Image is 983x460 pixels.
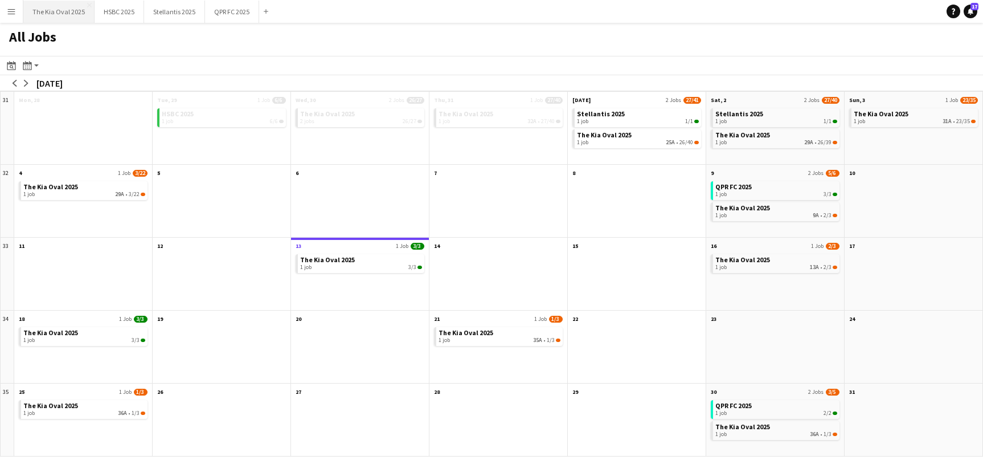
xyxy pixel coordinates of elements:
span: 15 [572,242,578,250]
span: 28 [434,388,440,396]
span: 1 job [577,118,588,125]
span: 27/40 [541,118,555,125]
span: QPR FC 2025 [715,401,752,410]
span: 1 job [715,264,727,271]
span: 26/39 [818,139,832,146]
span: 1/3 [141,412,145,415]
a: The Kia Oval 20251 job32A•27/40 [439,108,560,125]
span: 2 Jobs [666,96,681,104]
span: 2/3 [833,266,837,269]
div: • [439,118,560,125]
span: [DATE] [572,96,591,104]
span: 1 job [715,410,727,417]
span: 26/40 [694,141,699,144]
span: 26/27 [407,97,424,104]
span: 26/40 [679,139,693,146]
span: Stellantis 2025 [577,109,625,118]
span: 14 [434,242,440,250]
div: 34 [1,311,14,384]
span: 24 [849,315,855,323]
a: The Kia Oval 20251 job29A•3/22 [23,181,145,198]
span: 27/40 [556,120,560,123]
span: 3/3 [833,193,837,196]
span: 25 [19,388,24,396]
span: Mon, 28 [19,96,39,104]
span: 1 job [162,118,173,125]
div: • [23,191,145,198]
a: The Kia Oval 20251 job9A•2/3 [715,202,837,219]
span: 1/3 [132,410,140,417]
div: 33 [1,238,14,311]
span: The Kia Oval 2025 [23,401,78,410]
span: 23/35 [971,120,976,123]
span: 1 job [439,337,450,344]
span: 1 Job [945,96,958,104]
span: 2/3 [824,264,832,271]
span: 29A [804,139,813,146]
button: HSBC 2025 [95,1,144,23]
span: 1/3 [833,433,837,436]
span: The Kia Oval 2025 [23,328,78,337]
span: 26 [157,388,163,396]
span: 2/3 [833,214,837,217]
span: 29A [115,191,124,198]
span: 1 job [23,191,35,198]
span: 22 [572,315,578,323]
span: Stellantis 2025 [715,109,763,118]
span: 1 job [23,410,35,417]
span: 1 Job [257,96,270,104]
span: 25A [666,139,675,146]
span: 13A [810,264,819,271]
span: 1 Job [119,388,132,396]
span: The Kia Oval 2025 [854,109,908,118]
span: 3/3 [824,191,832,198]
span: Sun, 3 [849,96,865,104]
span: 2/2 [824,410,832,417]
span: 23/35 [956,118,970,125]
span: The Kia Oval 2025 [300,255,355,264]
span: 3/3 [134,316,148,323]
span: 1 job [715,118,727,125]
a: The Kia Oval 20251 job29A•26/39 [715,129,837,146]
a: The Kia Oval 20251 job3/3 [23,327,145,344]
a: The Kia Oval 20251 job35A•1/3 [439,327,560,344]
span: The Kia Oval 2025 [577,131,632,139]
span: 20 [296,315,301,323]
span: 3/3 [132,337,140,344]
span: 29 [572,388,578,396]
a: The Kia Oval 20251 job36A•1/3 [23,400,145,417]
span: 1/1 [833,120,837,123]
div: [DATE] [36,78,63,89]
div: 35 [1,384,14,457]
span: 30 [711,388,716,396]
span: 2/3 [826,243,839,250]
span: 18 [19,315,24,323]
a: The Kia Oval 20251 job25A•26/40 [577,129,699,146]
span: 23/35 [960,97,978,104]
a: The Kia Oval 20251 job13A•2/3 [715,254,837,271]
span: 2 Jobs [389,96,404,104]
span: 17 [849,242,855,250]
div: 31 [1,92,14,165]
span: 36A [118,410,127,417]
span: 31 [849,388,855,396]
span: 27/40 [822,97,839,104]
span: Sat, 2 [711,96,726,104]
span: 1/3 [556,339,560,342]
span: 1 job [854,118,865,125]
span: 2 jobs [300,118,314,125]
span: 12 [157,242,163,250]
span: Tue, 29 [157,96,177,104]
span: 3/5 [826,389,839,396]
div: • [577,139,699,146]
span: 10 [849,169,855,177]
span: 9 [711,169,714,177]
span: 11 [19,242,24,250]
a: HSBC 20251 job6/6 [162,108,284,125]
span: 3/3 [408,264,416,271]
span: The Kia Oval 2025 [439,109,493,118]
span: 6 [296,169,298,177]
span: 1 Job [534,315,547,323]
a: QPR FC 20251 job2/2 [715,400,837,417]
div: • [439,337,560,344]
